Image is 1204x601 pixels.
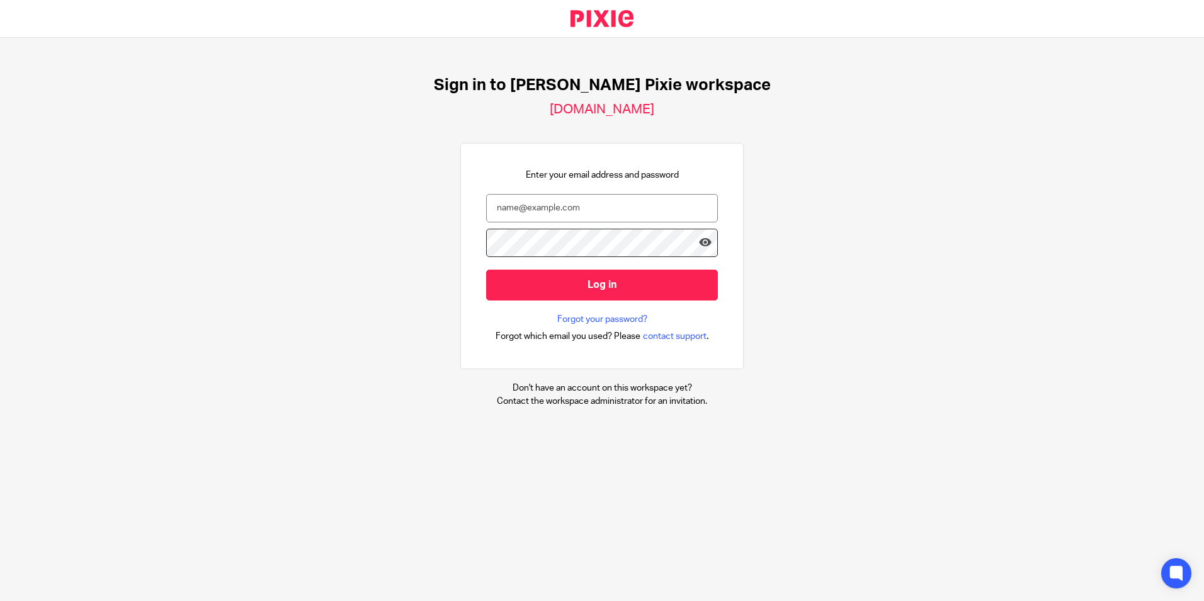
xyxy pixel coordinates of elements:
input: name@example.com [486,194,718,222]
p: Enter your email address and password [526,169,679,181]
input: Log in [486,270,718,300]
h1: Sign in to [PERSON_NAME] Pixie workspace [434,76,771,95]
span: contact support [643,330,707,343]
p: Contact the workspace administrator for an invitation. [497,395,707,408]
a: Forgot your password? [557,313,647,326]
p: Don't have an account on this workspace yet? [497,382,707,394]
div: . [496,329,709,343]
span: Forgot which email you used? Please [496,330,640,343]
h2: [DOMAIN_NAME] [550,101,654,118]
